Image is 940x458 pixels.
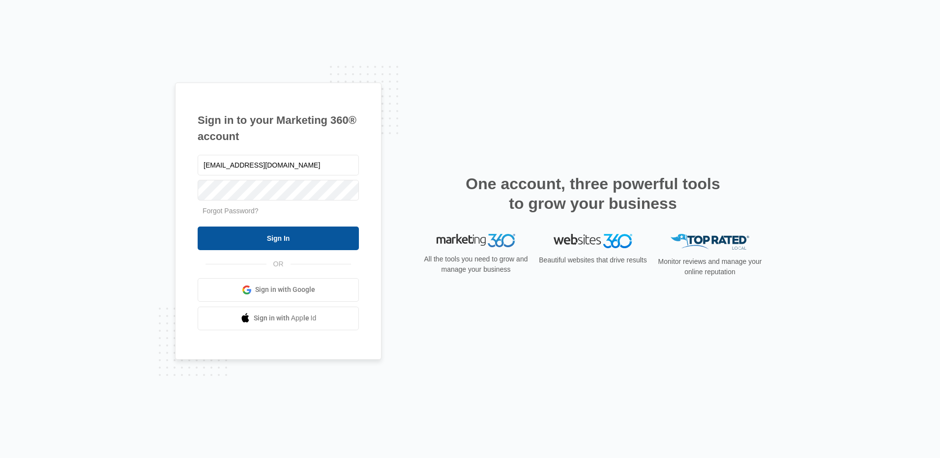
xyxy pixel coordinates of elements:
span: Sign in with Google [255,285,315,295]
input: Sign In [198,227,359,250]
span: OR [266,259,291,269]
h1: Sign in to your Marketing 360® account [198,112,359,144]
a: Sign in with Apple Id [198,307,359,330]
p: All the tools you need to grow and manage your business [421,254,531,275]
span: Sign in with Apple Id [254,313,317,323]
a: Forgot Password? [203,207,259,215]
h2: One account, three powerful tools to grow your business [463,174,723,213]
img: Marketing 360 [437,234,515,248]
img: Websites 360 [554,234,632,248]
a: Sign in with Google [198,278,359,302]
img: Top Rated Local [671,234,749,250]
p: Monitor reviews and manage your online reputation [655,257,765,277]
p: Beautiful websites that drive results [538,255,648,265]
input: Email [198,155,359,175]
